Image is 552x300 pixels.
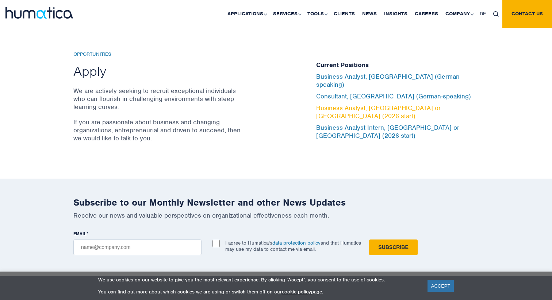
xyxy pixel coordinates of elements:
h5: Current Positions [316,61,479,69]
h2: Apply [73,63,243,79]
h6: Opportunities [73,51,243,58]
h2: Subscribe to our Monthly Newsletter and other News Updates [73,197,479,208]
a: cookie policy [282,289,311,295]
a: ACCEPT [428,280,454,292]
a: data protection policy [272,240,321,246]
p: You can find out more about which cookies we are using or switch them off on our page. [98,289,418,295]
a: Consultant, [GEOGRAPHIC_DATA] (German-speaking) [316,92,471,100]
p: I agree to Humatica's and that Humatica may use my data to contact me via email. [225,240,361,252]
input: I agree to Humatica'sdata protection policyand that Humatica may use my data to contact me via em... [212,240,220,247]
p: If you are passionate about business and changing organizations, entrepreneurial and driven to su... [73,118,243,142]
input: name@company.com [73,239,202,255]
p: We are actively seeking to recruit exceptional individuals who can flourish in challenging enviro... [73,87,243,111]
a: Business Analyst, [GEOGRAPHIC_DATA] (German-speaking) [316,73,461,89]
a: Business Analyst Intern, [GEOGRAPHIC_DATA] or [GEOGRAPHIC_DATA] (2026 start) [316,124,459,140]
a: Business Analyst, [GEOGRAPHIC_DATA] or [GEOGRAPHIC_DATA] (2026 start) [316,104,441,120]
img: logo [5,7,73,19]
p: Receive our news and valuable perspectives on organizational effectiveness each month. [73,211,479,219]
span: DE [480,11,486,17]
p: We use cookies on our website to give you the most relevant experience. By clicking “Accept”, you... [98,277,418,283]
img: search_icon [493,11,499,17]
span: EMAIL [73,231,87,237]
input: Subscribe [369,239,417,255]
